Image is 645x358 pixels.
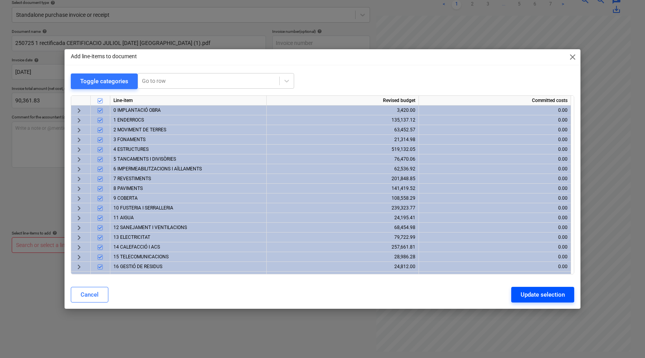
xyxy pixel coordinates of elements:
div: 239,323.77 [270,203,415,213]
span: 5 TANCAMENTS I DIVISÒRIES [113,156,176,162]
span: 14 CALEFACCIÓ I ACS [113,244,160,250]
div: 201,848.85 [270,174,415,184]
span: 6 IMPERMEABILITZACIONS I AÏLLAMENTS [113,166,202,172]
span: keyboard_arrow_right [74,233,84,242]
span: keyboard_arrow_right [74,145,84,154]
div: 0.00 [422,145,568,154]
span: keyboard_arrow_right [74,165,84,174]
div: Update selection [521,290,565,300]
span: 13 ELECTRICITAT [113,234,150,240]
div: 62,536.92 [270,164,415,174]
div: 257,661.81 [270,242,415,252]
span: keyboard_arrow_right [74,106,84,115]
div: 76,470.06 [270,154,415,164]
span: keyboard_arrow_right [74,174,84,184]
span: keyboard_arrow_right [74,252,84,262]
p: Add line-items to document [71,52,137,61]
div: 519,132.05 [270,145,415,154]
div: 79,722.99 [270,233,415,242]
span: 16 GESTIÓ DE RESIDUS [113,264,162,269]
span: keyboard_arrow_right [74,125,84,135]
span: close [568,52,577,62]
span: keyboard_arrow_right [74,116,84,125]
div: 21,314.98 [270,135,415,145]
div: 0.00 [422,106,568,115]
div: 63,452.57 [270,125,415,135]
span: keyboard_arrow_right [74,204,84,213]
iframe: Chat Widget [606,320,645,358]
button: Update selection [511,287,574,303]
div: Widget de chat [606,320,645,358]
span: keyboard_arrow_right [74,243,84,252]
div: 0.00 [422,242,568,252]
div: Cancel [81,290,99,300]
div: 0.00 [422,135,568,145]
div: 0.00 [422,213,568,223]
span: keyboard_arrow_right [74,155,84,164]
span: 7 REVESTIMENTS [113,176,151,181]
span: keyboard_arrow_right [74,262,84,272]
span: 2 MOVIMENT DE TERRES [113,127,166,132]
div: 24,195.41 [270,213,415,223]
span: 11 AIGUA [113,215,134,220]
div: 0.00 [422,272,568,281]
div: 0.00 [422,184,568,193]
div: 141,419.52 [270,184,415,193]
div: 0.00 [422,262,568,272]
span: keyboard_arrow_right [74,223,84,233]
div: Revised budget [267,96,419,106]
div: Toggle categories [80,76,128,86]
button: Cancel [71,287,108,303]
span: keyboard_arrow_right [74,213,84,223]
div: 0.00 [422,193,568,203]
div: 0.00 [422,115,568,125]
div: 0.00 [422,164,568,174]
div: 43,303.49 [270,272,415,281]
div: Line-item [110,96,267,106]
div: 3,420.00 [270,106,415,115]
div: 0.00 [422,174,568,184]
span: 17 EXCAVACIO I EXTERIORS [113,274,173,279]
span: 3 FONAMENTS [113,137,146,142]
span: 1 ENDERROCS [113,117,144,123]
button: Toggle categories [71,73,138,89]
span: keyboard_arrow_right [74,184,84,193]
div: Committed costs [419,96,571,106]
div: 68,454.98 [270,223,415,233]
span: 12 SANEJAMENT I VENTILACIONS [113,225,187,230]
span: 0 IMPLANTACIÓ OBRA [113,107,161,113]
span: 10 FUSTERIA I SERRALLERIA [113,205,173,211]
div: 135,137.12 [270,115,415,125]
span: 9 COBERTA [113,195,138,201]
div: 0.00 [422,233,568,242]
span: 4 ESTRUCTURES [113,147,149,152]
span: keyboard_arrow_right [74,135,84,145]
div: 0.00 [422,154,568,164]
span: keyboard_arrow_right [74,272,84,281]
span: 15 TELECOMUNICACIONS [113,254,169,260]
div: 24,812.00 [270,262,415,272]
div: 28,986.28 [270,252,415,262]
span: 8 PAVIMENTS [113,186,143,191]
div: 0.00 [422,203,568,213]
div: 108,558.29 [270,193,415,203]
div: 0.00 [422,223,568,233]
div: 0.00 [422,252,568,262]
div: 0.00 [422,125,568,135]
span: keyboard_arrow_right [74,194,84,203]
